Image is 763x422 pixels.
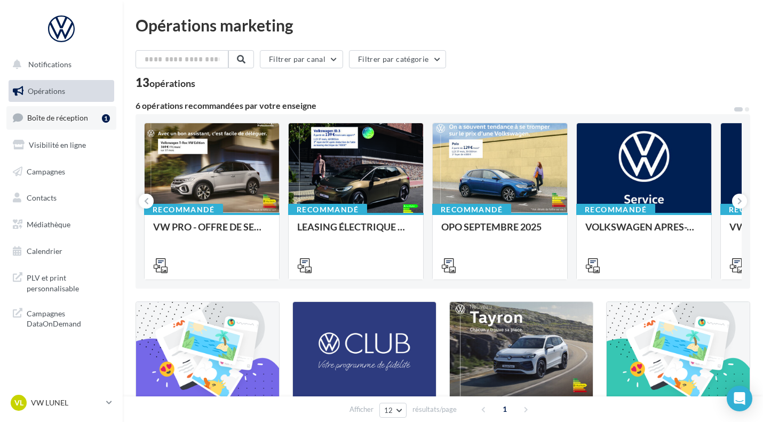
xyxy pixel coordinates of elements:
[297,221,415,243] div: LEASING ÉLECTRIQUE 2025
[379,403,407,418] button: 12
[14,397,23,408] span: VL
[6,80,116,102] a: Opérations
[349,404,373,415] span: Afficher
[9,393,114,413] a: VL VW LUNEL
[136,17,750,33] div: Opérations marketing
[27,306,110,329] span: Campagnes DataOnDemand
[6,213,116,236] a: Médiathèque
[144,204,223,216] div: Recommandé
[576,204,655,216] div: Recommandé
[28,60,71,69] span: Notifications
[412,404,457,415] span: résultats/page
[136,101,733,110] div: 6 opérations recommandées par votre enseigne
[6,302,116,333] a: Campagnes DataOnDemand
[28,86,65,95] span: Opérations
[27,113,88,122] span: Boîte de réception
[6,134,116,156] a: Visibilité en ligne
[6,187,116,209] a: Contacts
[6,106,116,129] a: Boîte de réception1
[727,386,752,411] div: Open Intercom Messenger
[6,240,116,262] a: Calendrier
[288,204,367,216] div: Recommandé
[6,53,112,76] button: Notifications
[27,246,62,256] span: Calendrier
[153,221,271,243] div: VW PRO - OFFRE DE SEPTEMBRE 25
[29,140,86,149] span: Visibilité en ligne
[349,50,446,68] button: Filtrer par catégorie
[432,204,511,216] div: Recommandé
[384,406,393,415] span: 12
[441,221,559,243] div: OPO SEPTEMBRE 2025
[585,221,703,243] div: VOLKSWAGEN APRES-VENTE
[27,193,57,202] span: Contacts
[102,114,110,123] div: 1
[136,77,195,89] div: 13
[6,161,116,183] a: Campagnes
[149,78,195,88] div: opérations
[31,397,102,408] p: VW LUNEL
[6,266,116,298] a: PLV et print personnalisable
[27,270,110,293] span: PLV et print personnalisable
[260,50,343,68] button: Filtrer par canal
[27,166,65,176] span: Campagnes
[496,401,513,418] span: 1
[27,220,70,229] span: Médiathèque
